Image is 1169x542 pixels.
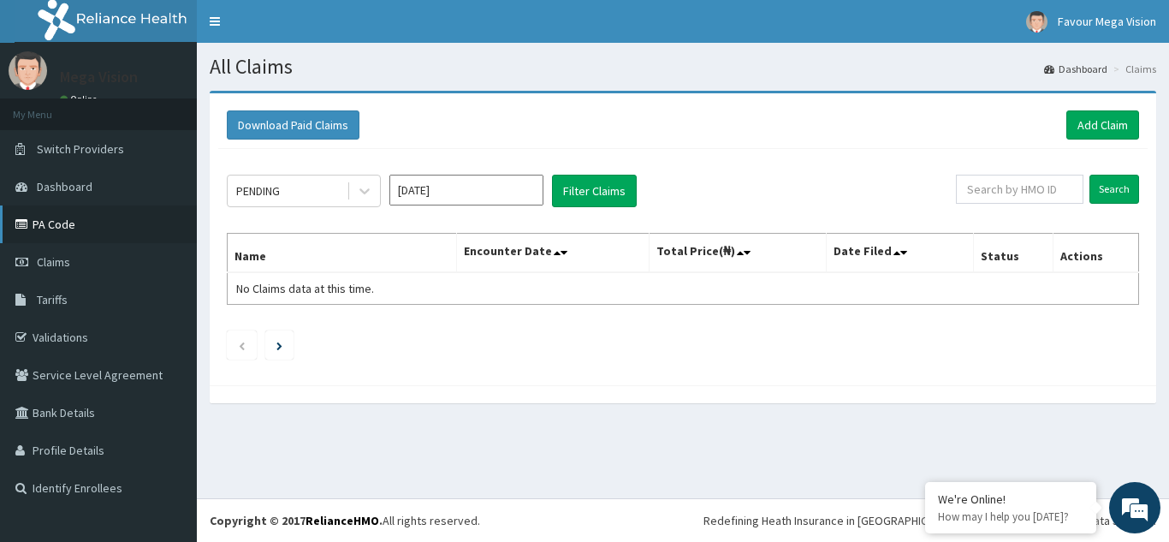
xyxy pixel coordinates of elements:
[37,179,92,194] span: Dashboard
[9,360,326,420] textarea: Type your message and hit 'Enter'
[389,175,543,205] input: Select Month and Year
[238,337,246,353] a: Previous page
[236,182,280,200] div: PENDING
[1044,62,1107,76] a: Dashboard
[703,512,1156,529] div: Redefining Heath Insurance in [GEOGRAPHIC_DATA] using Telemedicine and Data Science!
[1026,11,1047,33] img: User Image
[552,175,637,207] button: Filter Claims
[306,513,379,528] a: RelianceHMO
[60,93,101,105] a: Online
[974,234,1053,273] th: Status
[1089,175,1139,204] input: Search
[276,337,282,353] a: Next page
[210,56,1156,78] h1: All Claims
[197,498,1169,542] footer: All rights reserved.
[37,141,124,157] span: Switch Providers
[1058,14,1156,29] span: Favour Mega Vision
[457,234,649,273] th: Encounter Date
[60,69,138,85] p: Mega Vision
[956,175,1083,204] input: Search by HMO ID
[37,292,68,307] span: Tariffs
[938,491,1083,507] div: We're Online!
[37,254,70,270] span: Claims
[236,281,374,296] span: No Claims data at this time.
[1053,234,1138,273] th: Actions
[228,234,457,273] th: Name
[227,110,359,140] button: Download Paid Claims
[210,513,383,528] strong: Copyright © 2017 .
[9,51,47,90] img: User Image
[1109,62,1156,76] li: Claims
[32,86,69,128] img: d_794563401_company_1708531726252_794563401
[649,234,827,273] th: Total Price(₦)
[1066,110,1139,140] a: Add Claim
[938,509,1083,524] p: How may I help you today?
[99,162,236,335] span: We're online!
[827,234,974,273] th: Date Filed
[89,96,288,118] div: Chat with us now
[281,9,322,50] div: Minimize live chat window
